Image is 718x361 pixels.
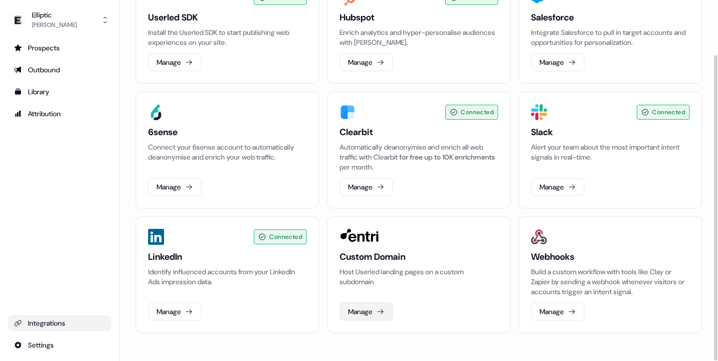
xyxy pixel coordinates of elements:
a: Go to integrations [8,337,111,353]
div: Elliptic [32,10,77,20]
button: Manage [531,53,584,71]
h3: Salesforce [531,11,690,23]
a: Go to outbound experience [8,62,111,78]
h3: Slack [531,126,690,138]
a: Go to prospects [8,40,111,56]
p: Enrich analytics and hyper-personalise audiences with [PERSON_NAME]. [340,27,498,47]
button: Manage [148,303,201,321]
a: Go to attribution [8,106,111,122]
div: Outbound [14,65,105,75]
div: Settings [14,340,105,350]
span: Connected [652,107,685,117]
button: Manage [531,178,584,196]
h3: Hubspot [340,11,498,23]
h3: Webhooks [531,251,690,263]
p: Install the Userled SDK to start publishing web experiences on your site. [148,27,307,47]
button: Elliptic[PERSON_NAME] [8,8,111,32]
div: Attribution [14,109,105,119]
p: Integrate Salesforce to pull in target accounts and opportunities for personalization. [531,27,690,47]
p: Connect your 6sense account to automatically deanonymise and enrich your web traffic. [148,142,307,162]
p: Identify influenced accounts from your LinkedIn Ads impression data. [148,267,307,287]
div: Library [14,87,105,97]
span: for free up to 10K enrichments [399,153,495,162]
div: Prospects [14,43,105,53]
button: Manage [531,303,584,321]
div: Integrations [14,318,105,328]
h3: Custom Domain [340,251,498,263]
button: Manage [148,53,201,71]
a: Go to integrations [8,315,111,331]
button: Manage [340,178,393,196]
span: Connected [269,232,302,242]
h3: 6sense [148,126,307,138]
div: Automatically deanonymise and enrich all web traffic with Clearbit per month. [340,142,498,172]
h3: Userled SDK [148,11,307,23]
p: Host Userled landing pages on a custom subdomain [340,267,498,287]
div: [PERSON_NAME] [32,20,77,30]
button: Manage [340,53,393,71]
a: Go to templates [8,84,111,100]
button: Manage [340,303,393,321]
h3: LinkedIn [148,251,307,263]
p: Alert your team about the most important intent signals in real-time. [531,142,690,162]
button: Manage [148,178,201,196]
h3: Clearbit [340,126,498,138]
p: Build a custom workflow with tools like Clay or Zapier by sending a webhook whenever visitors or ... [531,267,690,297]
span: Connected [461,107,494,117]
